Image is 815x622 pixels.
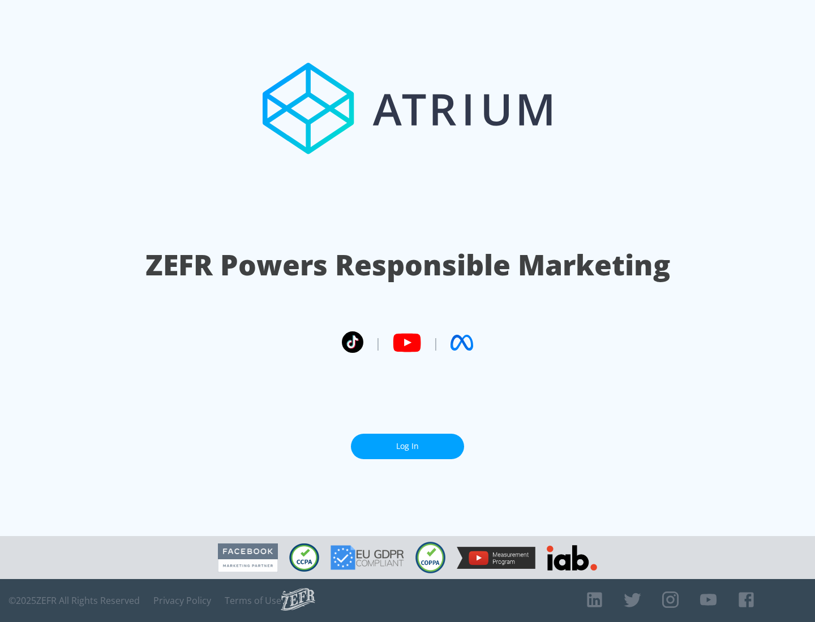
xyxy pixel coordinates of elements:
img: CCPA Compliant [289,543,319,572]
a: Terms of Use [225,595,281,606]
img: COPPA Compliant [415,542,445,573]
h1: ZEFR Powers Responsible Marketing [145,245,670,284]
span: © 2025 ZEFR All Rights Reserved [8,595,140,606]
a: Privacy Policy [153,595,211,606]
img: IAB [547,545,597,571]
img: Facebook Marketing Partner [218,543,278,572]
span: | [375,334,381,351]
img: YouTube Measurement Program [457,547,535,569]
span: | [432,334,439,351]
a: Log In [351,434,464,459]
img: GDPR Compliant [331,545,404,570]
